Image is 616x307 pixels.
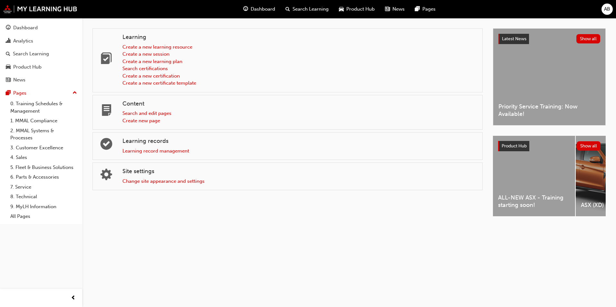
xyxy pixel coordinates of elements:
[334,3,380,16] a: car-iconProduct Hub
[101,169,112,183] span: cogs-icon
[6,51,10,57] span: search-icon
[502,143,527,149] span: Product Hub
[122,100,477,107] h4: Content
[8,99,80,116] a: 0. Training Schedules & Management
[238,3,280,16] a: guage-iconDashboard
[122,73,180,79] a: Create a new certification
[3,48,80,60] a: Search Learning
[6,77,11,83] span: news-icon
[101,105,112,119] span: page-icon
[6,64,11,70] span: car-icon
[385,5,390,13] span: news-icon
[6,90,11,96] span: pages-icon
[251,5,275,13] span: Dashboard
[3,87,80,99] button: Pages
[72,89,77,97] span: up-icon
[285,5,290,13] span: search-icon
[3,5,77,13] img: mmal
[392,5,405,13] span: News
[3,74,80,86] a: News
[415,5,420,13] span: pages-icon
[8,172,80,182] a: 6. Parts & Accessories
[122,59,182,64] a: Create a new learning plan
[6,25,11,31] span: guage-icon
[101,53,112,67] span: learning-icon
[293,5,329,13] span: Search Learning
[122,168,477,175] h4: Site settings
[13,50,49,58] div: Search Learning
[122,118,160,124] a: Create new page
[3,61,80,73] a: Product Hub
[122,80,196,86] a: Create a new certificate template
[604,5,610,13] span: AB
[380,3,410,16] a: news-iconNews
[493,28,606,126] a: Latest NewsShow allPriority Service Training: Now Available!
[122,51,169,57] a: Create a new session
[13,37,33,45] div: Analytics
[493,136,575,216] a: ALL-NEW ASX - Training starting soon!
[3,21,80,87] button: DashboardAnalyticsSearch LearningProduct HubNews
[8,163,80,172] a: 5. Fleet & Business Solutions
[8,126,80,143] a: 2. MMAL Systems & Processes
[8,182,80,192] a: 7. Service
[3,22,80,34] a: Dashboard
[3,35,80,47] a: Analytics
[498,103,600,117] span: Priority Service Training: Now Available!
[122,34,477,41] h4: Learning
[13,89,26,97] div: Pages
[498,141,601,151] a: Product HubShow all
[122,66,168,71] a: Search certifications
[8,192,80,202] a: 8. Technical
[410,3,441,16] a: pages-iconPages
[602,4,613,15] button: AB
[101,139,112,153] span: learningrecord-icon
[280,3,334,16] a: search-iconSearch Learning
[577,141,601,151] button: Show all
[576,34,601,43] button: Show all
[498,34,600,44] a: Latest NewsShow all
[122,44,192,50] a: Create a new learning resource
[502,36,526,42] span: Latest News
[422,5,436,13] span: Pages
[8,202,80,212] a: 9. MyLH Information
[498,194,570,209] span: ALL-NEW ASX - Training starting soon!
[8,153,80,163] a: 4. Sales
[71,294,76,302] span: prev-icon
[122,138,477,145] h4: Learning records
[13,63,42,71] div: Product Hub
[6,38,11,44] span: chart-icon
[346,5,375,13] span: Product Hub
[122,178,205,184] a: Change site appearance and settings
[243,5,248,13] span: guage-icon
[13,24,38,32] div: Dashboard
[8,211,80,221] a: All Pages
[122,148,189,154] a: Learning record management
[8,116,80,126] a: 1. MMAL Compliance
[13,76,25,84] div: News
[8,143,80,153] a: 3. Customer Excellence
[122,110,171,116] a: Search and edit pages
[339,5,344,13] span: car-icon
